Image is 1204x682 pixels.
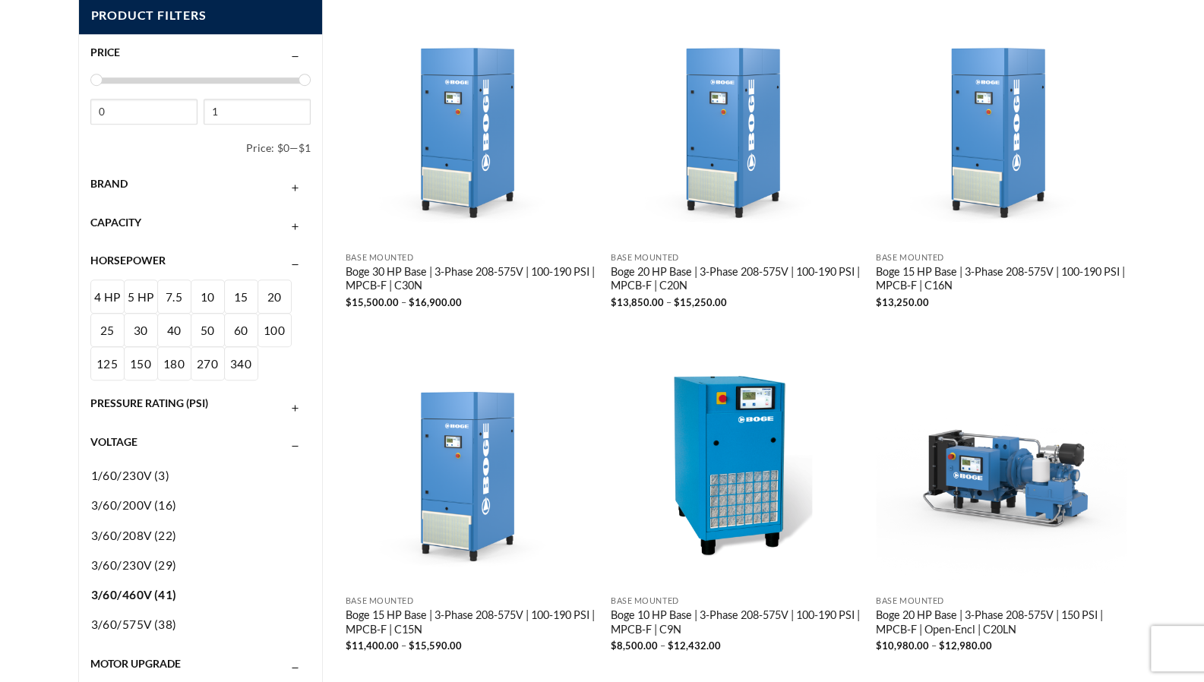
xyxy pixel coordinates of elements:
[132,324,149,371] span: 30 HP
[611,296,664,308] bdi: 13,850.00
[939,639,992,652] bdi: 12,980.00
[91,617,153,631] span: 3/60/575V
[674,296,680,308] span: $
[153,528,177,545] span: (22)
[401,639,406,652] span: –
[99,324,115,371] span: 25 HP
[199,324,216,371] span: 50 HP
[668,639,721,652] bdi: 12,432.00
[224,279,258,314] button: 15 HP
[611,296,617,308] span: $
[346,296,399,308] bdi: 15,500.00
[90,99,198,125] input: Min price
[346,253,596,263] p: Base Mounted
[130,357,151,405] span: 150 HP
[876,639,882,652] span: $
[258,313,292,347] button: 100 HP
[90,254,166,267] span: Horsepower
[876,608,1127,639] a: Boge 20 HP Base | 3-Phase 208-575V | 150 PSI | MPCB-F | Open-Encl | C20LN
[166,324,182,371] span: 40 HP
[91,558,153,572] span: 3/60/230V
[401,296,406,308] span: –
[674,296,727,308] bdi: 15,250.00
[153,468,169,485] span: (3)
[90,461,171,491] button: 1/60/230V(3)
[258,279,292,314] button: 20 HP
[191,313,225,347] button: 50 HP
[153,557,177,574] span: (29)
[153,617,177,633] span: (38)
[90,279,125,314] button: 4 HP
[191,346,225,380] button: 270 HP
[611,608,861,639] a: Boge 10 HP Base | 3-Phase 208-575V | 100-190 PSI | MPCB-F | C9N
[264,324,285,371] span: 100 HP
[90,216,141,229] span: Capacity
[611,639,617,652] span: $
[409,296,462,308] bdi: 16,900.00
[90,657,181,670] span: Motor Upgrade
[90,313,125,347] button: 25 HP
[666,296,672,308] span: –
[289,141,299,154] span: —
[346,296,352,308] span: $
[346,639,399,652] bdi: 11,400.00
[96,357,118,405] span: 125 HP
[124,279,158,314] button: 5 HP
[346,639,352,652] span: $
[346,265,596,295] a: Boge 30 HP Base | 3-Phase 208-575V | 100-190 PSI | MPCB-F | C30N
[876,253,1127,263] p: Base Mounted
[409,639,462,652] bdi: 15,590.00
[876,296,882,308] span: $
[246,135,277,161] span: Price:
[157,279,191,314] button: 7.5 HP
[90,396,208,409] span: Pressure Rating (PSI)
[90,521,178,551] button: 3/60/208V(22)
[90,346,125,380] button: 125 HP
[90,610,178,639] button: 3/60/575V(38)
[204,99,311,125] input: Max price
[876,639,929,652] bdi: 10,980.00
[157,313,191,347] button: 40 HP
[157,346,191,380] button: 180 HP
[153,587,177,604] span: (41)
[94,290,121,304] span: 4 HP
[90,46,120,58] span: Price
[611,596,861,606] p: Base Mounted
[90,435,137,448] span: Voltage
[266,290,283,338] span: 20 HP
[299,141,311,154] span: $1
[199,290,216,338] span: 10 HP
[346,338,596,589] img: Boge 15 HP Base | 3-Phase 208-575V | 100-125 PSI | MPCB-F | C15N
[876,596,1127,606] p: Base Mounted
[124,313,158,347] button: 30 HP
[197,357,218,405] span: 270 HP
[90,551,178,580] button: 3/60/230V(29)
[611,639,658,652] bdi: 8,500.00
[409,639,415,652] span: $
[346,596,596,606] p: Base Mounted
[939,639,945,652] span: $
[191,279,225,314] button: 10 HP
[153,497,177,514] span: (16)
[232,290,249,338] span: 15 HP
[91,469,153,482] span: 1/60/230V
[232,324,249,371] span: 60 HP
[90,580,178,610] button: 3/60/460V(41)
[611,338,861,589] img: Boge 10 HP Base | 3-Phase 208-575V | 100-190 PSI | MPCB-F | C9N
[230,357,251,405] span: 340 HP
[660,639,665,652] span: –
[876,265,1127,295] a: Boge 15 HP Base | 3-Phase 208-575V | 100-190 PSI | MPCB-F | C16N
[931,639,937,652] span: –
[91,498,153,512] span: 3/60/200V
[277,141,289,154] span: $0
[611,253,861,263] p: Base Mounted
[224,346,258,380] button: 340 HP
[876,296,929,308] bdi: 13,250.00
[668,639,674,652] span: $
[128,290,154,304] span: 5 HP
[124,346,158,380] button: 150 HP
[346,608,596,639] a: Boge 15 HP Base | 3-Phase 208-575V | 100-190 PSI | MPCB-F | C15N
[91,529,153,542] span: 3/60/208V
[611,265,861,295] a: Boge 20 HP Base | 3-Phase 208-575V | 100-190 PSI | MPCB-F | C20N
[876,338,1127,589] img: Boge 20 HP Base | 3-Phase 208-575V | 150 PSI | MPCB-F | Open-Encl | C20LN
